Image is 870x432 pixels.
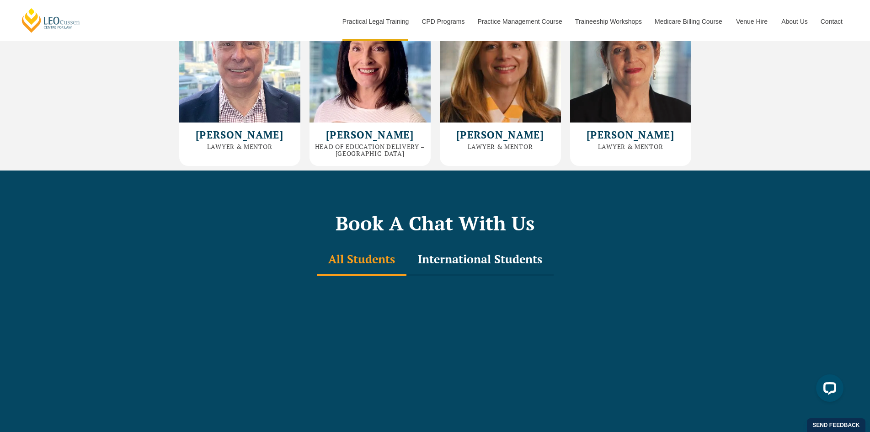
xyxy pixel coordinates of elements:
h2: Book A Chat With Us [175,212,696,235]
h3: Lawyer & Mentor [444,143,556,150]
img: Tracy Reeves Head of Education Delivery – QLD [310,1,431,123]
h2: [PERSON_NAME] [314,129,426,140]
a: Venue Hire [729,2,774,41]
a: [PERSON_NAME] Centre for Law [21,7,81,33]
a: Contact [814,2,849,41]
h2: [PERSON_NAME] [184,129,296,140]
div: All Students [317,244,406,276]
h3: Lawyer & Mentor [184,143,296,150]
div: International Students [406,244,554,276]
img: Silvio De Luca Lawyer & Mentor [179,1,300,123]
h2: [PERSON_NAME] [444,129,556,140]
a: Traineeship Workshops [568,2,648,41]
a: About Us [774,2,814,41]
h3: Lawyer & Mentor [575,143,687,150]
h2: [PERSON_NAME] [575,129,687,140]
a: CPD Programs [415,2,470,41]
iframe: LiveChat chat widget [809,371,847,409]
h3: Head of Education Delivery – [GEOGRAPHIC_DATA] [314,143,426,157]
img: Claire Humble Lawyer & Mentor [570,1,691,123]
a: Practice Management Course [471,2,568,41]
a: Medicare Billing Course [648,2,729,41]
a: Practical Legal Training [336,2,415,41]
